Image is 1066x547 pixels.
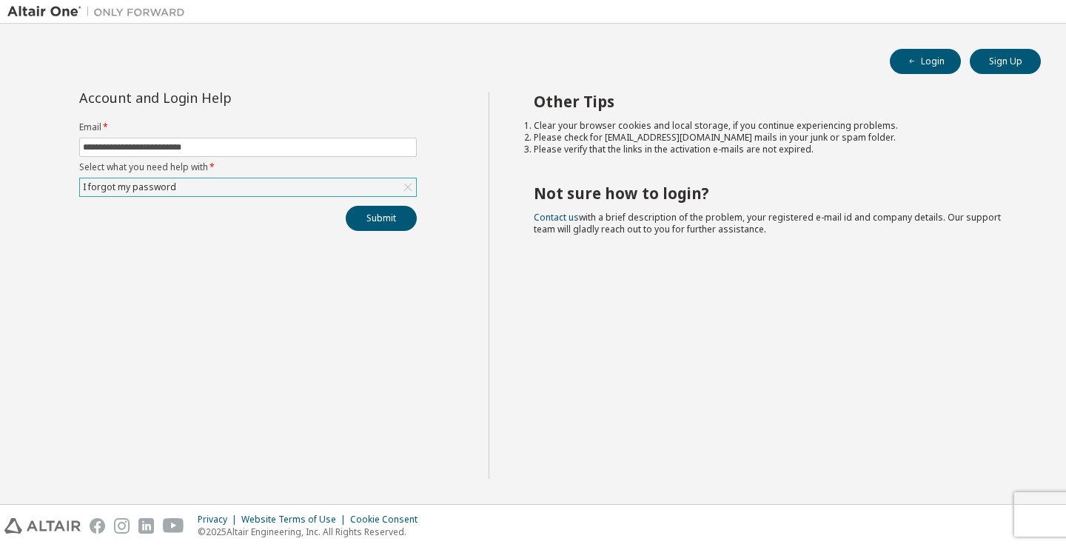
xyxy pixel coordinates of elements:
button: Submit [346,206,417,231]
button: Sign Up [970,49,1041,74]
div: Cookie Consent [350,514,426,526]
button: Login [890,49,961,74]
li: Please check for [EMAIL_ADDRESS][DOMAIN_NAME] mails in your junk or spam folder. [534,132,1015,144]
img: linkedin.svg [138,518,154,534]
span: with a brief description of the problem, your registered e-mail id and company details. Our suppo... [534,211,1001,235]
p: © 2025 Altair Engineering, Inc. All Rights Reserved. [198,526,426,538]
label: Email [79,121,417,133]
img: youtube.svg [163,518,184,534]
div: I forgot my password [81,179,178,195]
a: Contact us [534,211,579,224]
h2: Other Tips [534,92,1015,111]
label: Select what you need help with [79,161,417,173]
div: Website Terms of Use [241,514,350,526]
h2: Not sure how to login? [534,184,1015,203]
div: Privacy [198,514,241,526]
li: Please verify that the links in the activation e-mails are not expired. [534,144,1015,155]
div: I forgot my password [80,178,416,196]
img: altair_logo.svg [4,518,81,534]
li: Clear your browser cookies and local storage, if you continue experiencing problems. [534,120,1015,132]
img: Altair One [7,4,192,19]
img: instagram.svg [114,518,130,534]
img: facebook.svg [90,518,105,534]
div: Account and Login Help [79,92,349,104]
